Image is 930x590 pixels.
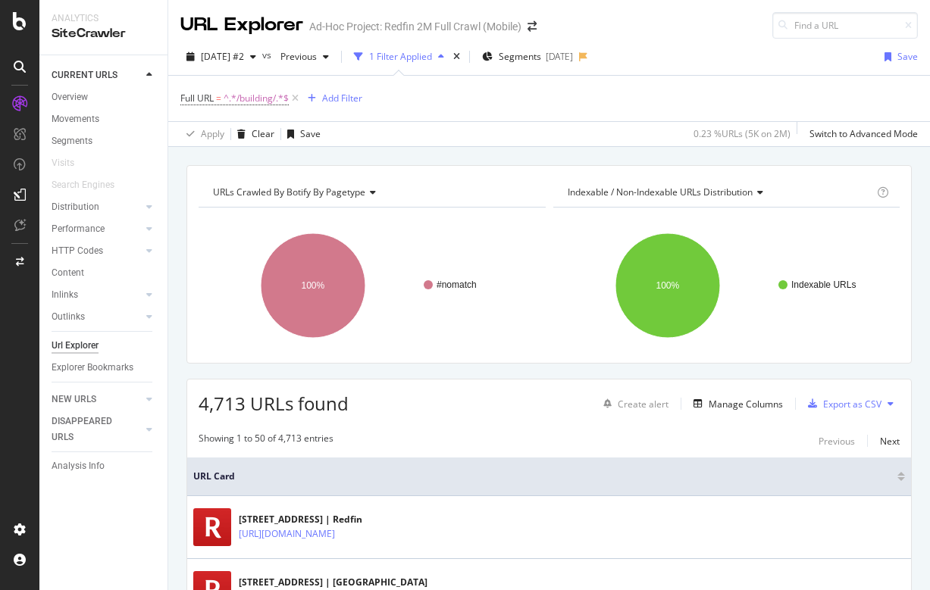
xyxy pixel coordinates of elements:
span: = [216,92,221,105]
a: Visits [52,155,89,171]
button: Save [878,45,918,69]
div: Switch to Advanced Mode [809,127,918,140]
button: Save [281,122,321,146]
button: Next [880,432,900,450]
div: Save [897,50,918,63]
div: Content [52,265,84,281]
a: Overview [52,89,157,105]
button: Add Filter [302,89,362,108]
div: Search Engines [52,177,114,193]
div: Previous [819,435,855,448]
a: Inlinks [52,287,142,303]
text: 100% [302,280,325,291]
svg: A chart. [199,220,546,351]
div: Analytics [52,12,155,25]
div: Add Filter [322,92,362,105]
div: Next [880,435,900,448]
text: Indexable URLs [791,279,856,290]
a: Segments [52,133,157,149]
div: HTTP Codes [52,243,103,259]
text: #nomatch [437,279,477,290]
div: Visits [52,155,74,171]
div: [DATE] [546,50,573,63]
span: Full URL [180,92,214,105]
div: Segments [52,133,92,149]
div: arrow-right-arrow-left [528,21,537,32]
div: Ad-Hoc Project: Redfin 2M Full Crawl (Mobile) [309,19,521,34]
div: URL Explorer [180,12,303,38]
a: Content [52,265,157,281]
h4: URLs Crawled By Botify By pagetype [210,180,532,204]
button: Previous [819,432,855,450]
input: Find a URL [772,12,918,39]
span: URLs Crawled By Botify By pagetype [213,186,365,198]
a: NEW URLS [52,392,142,407]
a: Explorer Bookmarks [52,360,157,376]
a: Url Explorer [52,338,157,354]
a: [URL][DOMAIN_NAME] [239,526,335,542]
div: Create alert [618,398,669,411]
a: Analysis Info [52,458,157,474]
div: [STREET_ADDRESS] | Redfin [239,513,368,526]
button: Previous [274,45,335,69]
div: CURRENT URLS [52,67,117,83]
div: Url Explorer [52,338,99,354]
div: NEW URLS [52,392,96,407]
span: URL Card [193,470,894,483]
div: Apply [201,127,224,140]
button: Create alert [597,392,669,416]
span: 4,713 URLs found [199,391,349,416]
button: Export as CSV [802,392,881,416]
span: Previous [274,50,317,63]
a: DISAPPEARED URLS [52,414,142,445]
div: Explorer Bookmarks [52,360,133,376]
div: Showing 1 to 50 of 4,713 entries [199,432,333,450]
button: Manage Columns [687,395,783,413]
span: 2025 Aug. 22nd #2 [201,50,244,63]
button: Clear [231,122,274,146]
button: Switch to Advanced Mode [803,122,918,146]
button: Apply [180,122,224,146]
div: 0.23 % URLs ( 5K on 2M ) [694,127,791,140]
a: Movements [52,111,157,127]
text: 100% [656,280,679,291]
span: Indexable / Non-Indexable URLs distribution [568,186,753,198]
div: times [450,49,463,64]
div: Export as CSV [823,398,881,411]
div: Movements [52,111,99,127]
button: [DATE] #2 [180,45,262,69]
div: Manage Columns [709,398,783,411]
div: [STREET_ADDRESS] | [GEOGRAPHIC_DATA] [239,576,427,589]
h4: Indexable / Non-Indexable URLs Distribution [565,180,875,204]
button: 1 Filter Applied [348,45,450,69]
div: Inlinks [52,287,78,303]
a: Performance [52,221,142,237]
div: Outlinks [52,309,85,325]
span: ^.*/building/.*$ [224,88,289,109]
span: Segments [499,50,541,63]
svg: A chart. [553,220,900,351]
a: CURRENT URLS [52,67,142,83]
div: DISAPPEARED URLS [52,414,128,445]
a: Search Engines [52,177,130,193]
iframe: Intercom live chat [878,538,915,575]
div: SiteCrawler [52,25,155,42]
div: Overview [52,89,88,105]
div: Clear [252,127,274,140]
img: main image [193,508,231,546]
span: vs [262,48,274,61]
div: Performance [52,221,105,237]
div: Save [300,127,321,140]
div: Analysis Info [52,458,105,474]
a: Distribution [52,199,142,215]
a: Outlinks [52,309,142,325]
a: HTTP Codes [52,243,142,259]
div: Distribution [52,199,99,215]
div: 1 Filter Applied [369,50,432,63]
button: Segments[DATE] [476,45,579,69]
